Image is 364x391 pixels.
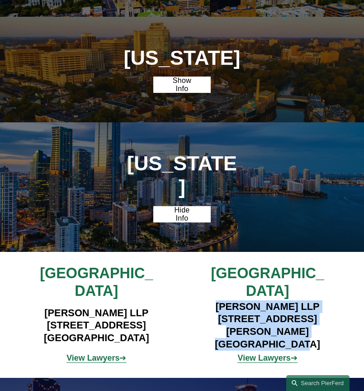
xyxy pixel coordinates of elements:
[153,206,210,222] a: Hide Info
[111,46,253,69] h1: [US_STATE]
[196,300,339,351] h4: [PERSON_NAME] LLP [STREET_ADDRESS][PERSON_NAME] [GEOGRAPHIC_DATA]
[211,265,324,299] span: [GEOGRAPHIC_DATA]
[25,307,168,344] h4: [PERSON_NAME] LLP [STREET_ADDRESS] [GEOGRAPHIC_DATA]
[238,353,291,362] strong: View Lawyers
[66,353,119,362] strong: View Lawyers
[286,375,350,391] a: Search this site
[66,353,126,362] span: ➔
[238,353,298,362] a: View Lawyers➔
[125,152,239,198] h1: [US_STATE]
[153,77,210,93] a: Show Info
[66,353,126,362] a: View Lawyers➔
[40,265,153,299] span: [GEOGRAPHIC_DATA]
[238,353,298,362] span: ➔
